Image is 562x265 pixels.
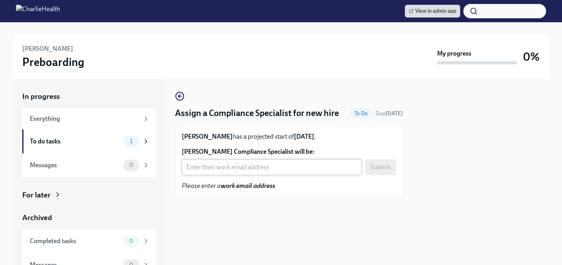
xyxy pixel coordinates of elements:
div: Everything [30,114,139,123]
span: September 18th, 2025 09:00 [375,110,403,117]
div: Messages [30,161,120,170]
a: To do tasks1 [22,130,156,153]
span: 0 [124,238,138,244]
h4: Assign a Compliance Specialist for new hire [175,107,339,119]
strong: [PERSON_NAME] [182,133,233,140]
a: In progress [22,91,156,102]
label: [PERSON_NAME] Compliance Specialist will be: [182,147,396,156]
strong: [DATE] [294,133,314,140]
a: View in admin app [405,5,460,17]
p: has a projected start of . [182,132,396,141]
input: Enter their work email address [182,159,362,175]
img: CharlieHealth [16,5,60,17]
strong: [DATE] [385,110,403,117]
strong: work email address [221,182,275,190]
h6: [PERSON_NAME] [22,44,73,53]
em: Please enter a [182,182,275,190]
a: Everything [22,108,156,130]
span: View in admin app [409,7,456,15]
a: Archived [22,213,156,223]
div: To do tasks [30,137,120,146]
span: To Do [350,110,372,116]
span: 0 [124,162,138,168]
span: 1 [125,138,137,144]
a: For later [22,190,156,200]
a: Messages0 [22,153,156,177]
h3: 0% [523,50,540,64]
h3: Preboarding [22,55,84,69]
a: Completed tasks0 [22,229,156,253]
div: Completed tasks [30,237,120,246]
div: For later [22,190,51,200]
span: Due [375,110,403,117]
strong: My progress [437,49,471,58]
